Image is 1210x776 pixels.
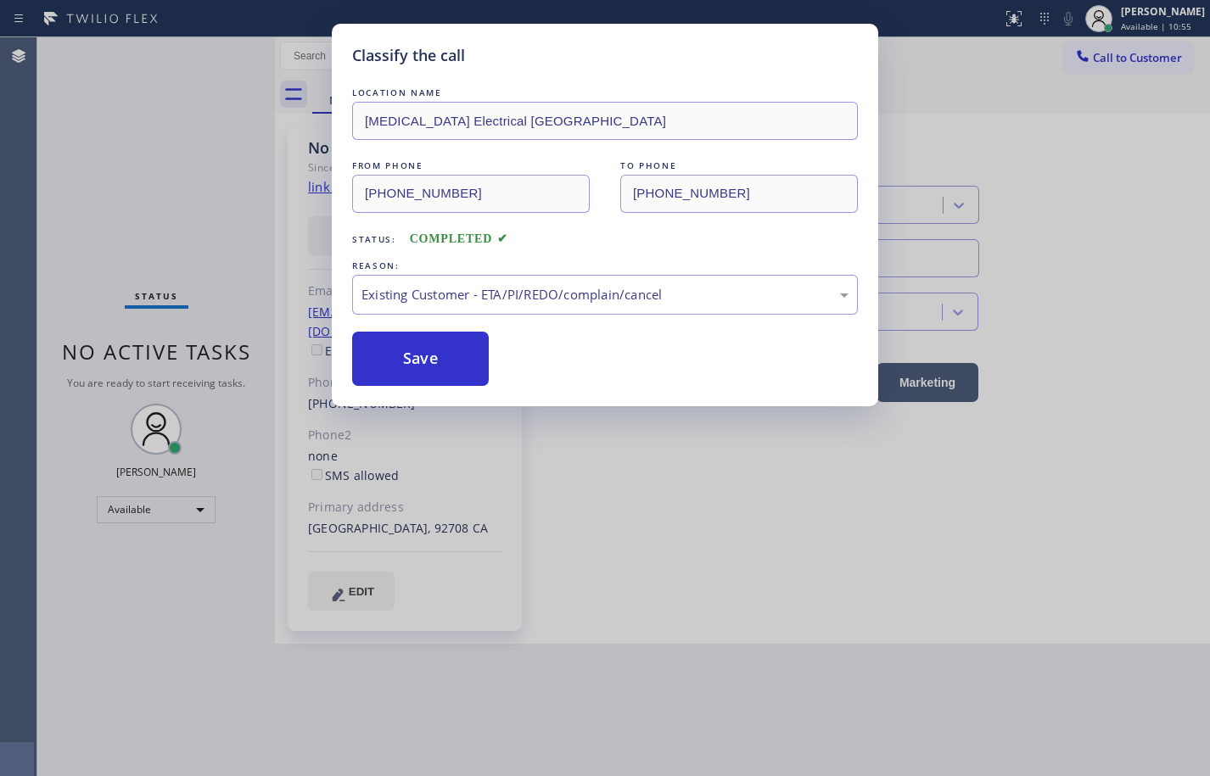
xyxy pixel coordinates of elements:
div: Existing Customer - ETA/PI/REDO/complain/cancel [361,285,849,304]
div: FROM PHONE [352,157,590,175]
span: COMPLETED [410,232,508,245]
input: From phone [352,175,590,213]
div: TO PHONE [620,157,858,175]
button: Save [352,332,489,386]
span: Status: [352,233,396,245]
div: LOCATION NAME [352,84,858,102]
input: To phone [620,175,858,213]
h5: Classify the call [352,44,465,67]
div: REASON: [352,257,858,275]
